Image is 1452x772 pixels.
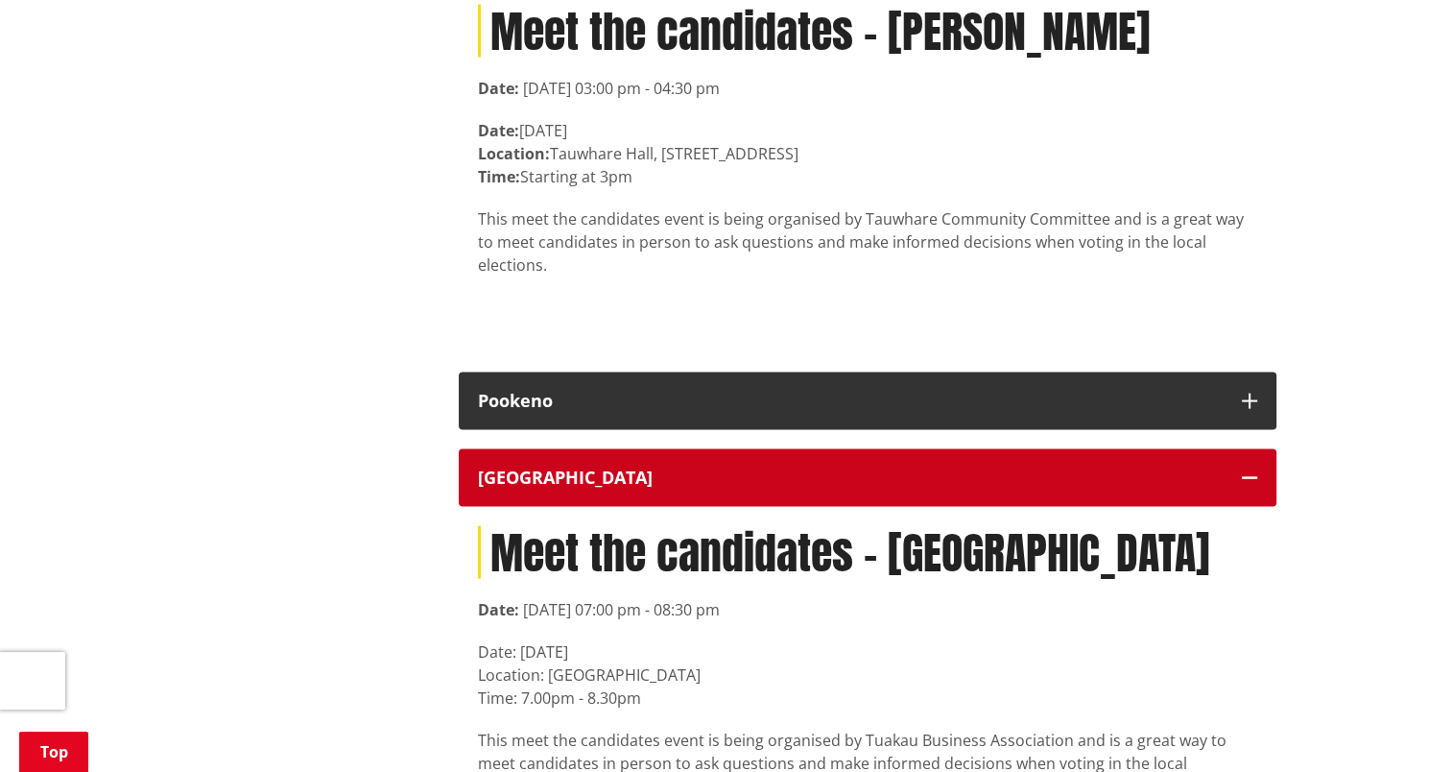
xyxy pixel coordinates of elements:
[478,469,1223,488] div: [GEOGRAPHIC_DATA]
[478,5,1257,58] h1: Meet the candidates - [PERSON_NAME]
[478,78,519,99] strong: Date:
[523,599,720,620] time: [DATE] 07:00 pm - 08:30 pm
[19,732,88,772] a: Top
[478,166,520,187] strong: Time:
[523,78,720,99] time: [DATE] 03:00 pm - 04:30 pm
[478,207,1257,277] p: This meet the candidates event is being organised by Tauwhare Community Committee and is a great ...
[459,373,1276,430] button: Pookeno
[478,143,550,164] strong: Location:
[478,392,1223,411] div: Pookeno
[478,599,519,620] strong: Date:
[478,120,519,141] strong: Date:
[478,526,1257,579] h1: Meet the candidates - [GEOGRAPHIC_DATA]
[478,119,1257,188] p: [DATE] Tauwhare Hall, [STREET_ADDRESS] Starting at 3pm
[478,640,1257,710] p: Date: [DATE] Location: [GEOGRAPHIC_DATA] Time: 7.00pm - 8.30pm
[459,449,1276,507] button: [GEOGRAPHIC_DATA]
[1364,691,1433,760] iframe: Messenger Launcher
